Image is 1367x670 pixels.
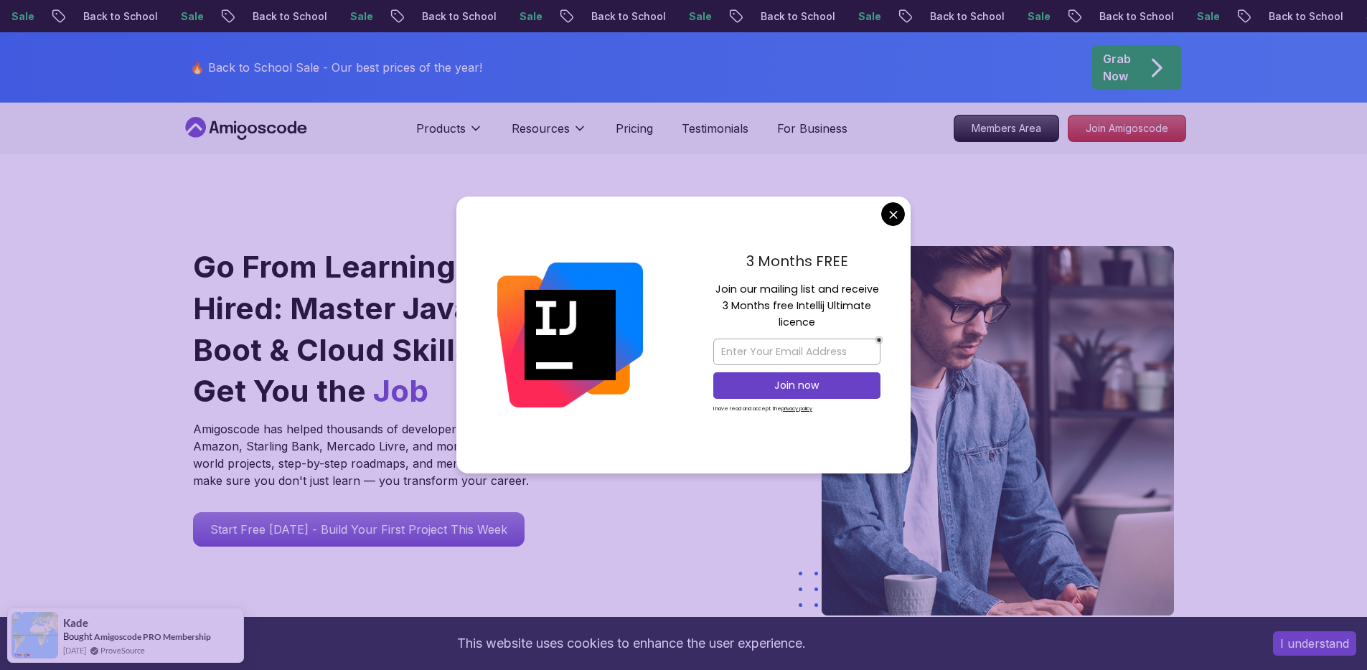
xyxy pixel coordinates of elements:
p: Members Area [954,115,1058,141]
p: Sale [168,9,214,24]
p: 🔥 Back to School Sale - Our best prices of the year! [190,59,482,76]
p: Back to School [1256,9,1353,24]
p: Sale [1184,9,1230,24]
span: Job [373,372,428,409]
p: Back to School [917,9,1015,24]
p: Sale [337,9,383,24]
p: Back to School [409,9,507,24]
a: Start Free [DATE] - Build Your First Project This Week [193,512,525,547]
p: Products [416,120,466,137]
p: Back to School [578,9,676,24]
p: Sale [507,9,553,24]
a: ProveSource [100,644,145,656]
p: Join Amigoscode [1068,115,1185,141]
a: Testimonials [682,120,748,137]
button: Accept cookies [1273,631,1356,656]
span: Bought [63,631,93,642]
p: Back to School [240,9,337,24]
a: Join Amigoscode [1068,115,1186,142]
p: Sale [676,9,722,24]
p: Resources [512,120,570,137]
button: Products [416,120,483,148]
div: This website uses cookies to enhance the user experience. [11,628,1251,659]
p: Back to School [748,9,845,24]
p: Grab Now [1103,50,1131,85]
p: Back to School [70,9,168,24]
a: For Business [777,120,847,137]
p: Amigoscode has helped thousands of developers land roles at Amazon, Starling Bank, Mercado Livre,... [193,420,537,489]
a: Pricing [616,120,653,137]
img: provesource social proof notification image [11,612,58,659]
span: [DATE] [63,644,86,656]
p: Sale [845,9,891,24]
span: Kade [63,617,88,629]
a: Amigoscode PRO Membership [94,631,211,642]
h1: Go From Learning to Hired: Master Java, Spring Boot & Cloud Skills That Get You the [193,246,588,412]
p: Sale [1015,9,1061,24]
p: Back to School [1086,9,1184,24]
button: Resources [512,120,587,148]
a: Members Area [954,115,1059,142]
img: hero [822,246,1174,615]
